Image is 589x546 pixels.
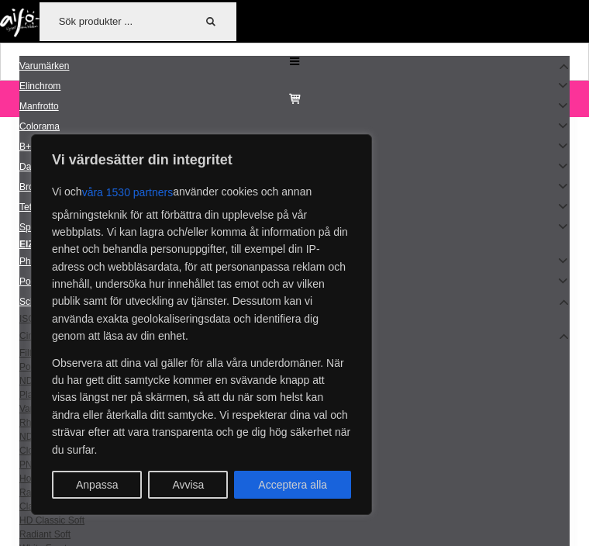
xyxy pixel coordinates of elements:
[19,473,115,484] a: Hollywood Black Magic
[31,134,372,515] div: Vi värdesätter din integritet
[52,178,351,345] p: Vi och använder cookies och annan spårningsteknik för att förbättra din upplevelse på vår webbpla...
[19,445,101,456] a: Close-Up - Diopters
[52,471,142,499] button: Anpassa
[19,140,63,154] a: B+W Filter
[19,329,56,343] a: Cinefilter
[19,487,77,498] a: Radiant Black
[19,417,84,428] a: Rhodium FSND
[19,79,60,93] a: Elinchrom
[19,431,56,442] a: ND Grad
[52,354,351,458] p: Observera att dina val gäller för alla våra underdomäner. När du har gett ditt samtycke kommer en...
[19,459,62,470] a: PND Filter
[19,403,135,414] a: Vari-[GEOGRAPHIC_DATA]
[19,529,71,540] a: Radiant Soft
[19,254,48,268] a: Phottix
[52,150,351,169] p: Vi värdesätter din integritet
[148,471,228,499] button: Avvisa
[19,59,69,73] a: Varumärken
[19,375,57,386] a: ND-Filter
[19,160,59,174] a: Datacolor
[19,239,41,250] a: EIZO
[234,471,351,499] button: Acceptera alla
[19,220,78,234] a: Spider Holster
[19,361,68,372] a: Polarisation
[19,119,60,133] a: Colorama
[19,313,57,324] a: ISCO4All
[51,2,197,41] input: Sök produkter ...
[19,295,108,309] a: Schneider-Kreuznach
[19,275,79,289] a: Pocket Wizard
[19,347,53,358] a: Filter Kit
[19,180,59,194] a: Broncolor
[19,501,68,512] a: Classic Soft
[82,178,174,206] button: våra 1530 partners
[19,200,69,214] a: Tether Tools
[19,99,59,113] a: Manfrotto
[19,515,84,526] a: HD Classic Soft
[19,389,85,400] a: Platinium IR ND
